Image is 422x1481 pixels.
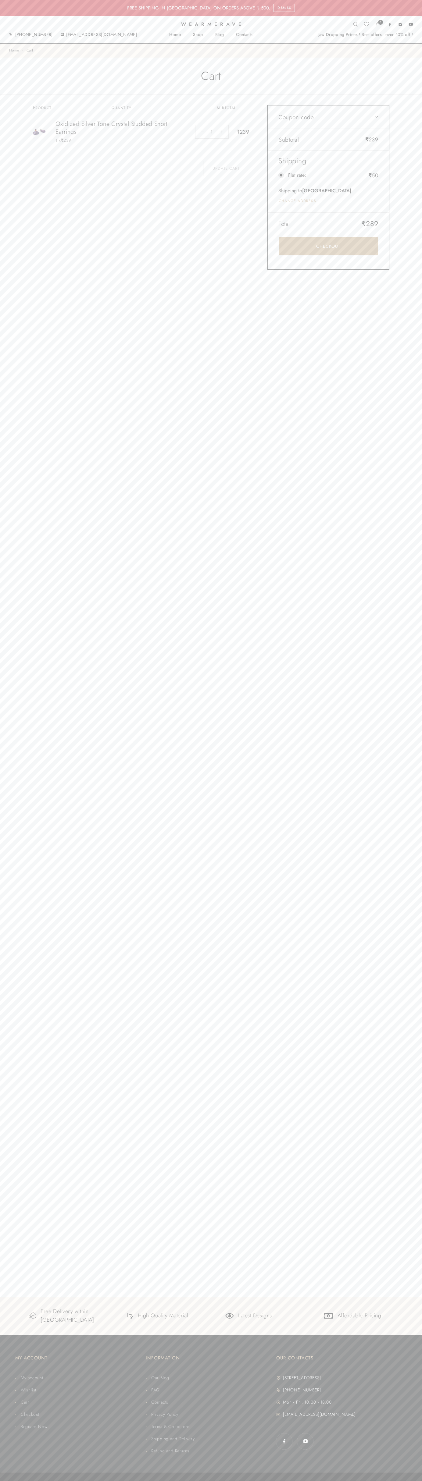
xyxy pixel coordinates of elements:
th: Quantity [55,105,195,111]
div: Shipping [278,156,378,165]
a: Dismiss [274,4,295,12]
label: Flat rate: [288,172,378,179]
div: Shipping to . [278,187,378,194]
span: [EMAIL_ADDRESS][DOMAIN_NAME] [281,1411,356,1417]
span: Cart [19,1399,29,1405]
div: Latest Designs [238,1312,272,1320]
a: Our Blog [146,1375,276,1381]
h1: Cart [30,58,392,94]
th: Subtotal [278,135,333,144]
a: [PHONE_NUMBER] [15,31,53,37]
span: ₹ [61,137,63,143]
div: Affordable Pricing [338,1312,381,1320]
div: Free Delivery within [GEOGRAPHIC_DATA] [41,1307,98,1324]
a: Refund and Returns [146,1448,276,1454]
a: My account [15,1375,146,1381]
span: Shipping and Delivery [150,1436,195,1442]
a: Terms & Conditions [146,1423,276,1430]
span: Privacy Policy [150,1411,178,1417]
input: Qty [204,125,220,138]
span: Wishlist [19,1387,36,1393]
a: Shop [187,32,209,37]
a: [EMAIL_ADDRESS][DOMAIN_NAME] [66,31,137,37]
a: Contacts [230,32,259,37]
span: [PHONE_NUMBER] [281,1387,321,1393]
span: ₹ [365,136,369,144]
span: My account [19,1375,43,1381]
div: Jaw Dropping Prices ! Best offers - over 40% off ! [318,32,413,37]
a: [PHONE_NUMBER] [276,1387,407,1393]
a: Cart [15,1399,146,1405]
a: Wearmerave [181,22,241,27]
a: Register Now [15,1423,146,1430]
p: OUR CONTACTS [276,1353,313,1362]
th: Product [33,105,55,111]
span: Contacts [150,1399,168,1405]
span: Cart [27,48,33,53]
a: Oxidized Silver Tone Crystal Studded Short Earrings [55,120,188,136]
div: High Quality Material [138,1312,188,1320]
span: 239 [61,137,71,143]
p: MY ACCOUNT [15,1353,48,1362]
span: 1 [378,20,383,25]
span: 239 [236,128,249,136]
input: Update cart [203,161,249,176]
span: [STREET_ADDRESS] [281,1375,321,1381]
span: Register Now [19,1423,48,1430]
span: FAQ [150,1387,160,1393]
img: Resin Graphic Designer Earrings - Purple [33,125,46,139]
a: Wishlist [15,1387,146,1393]
a: Change address [279,198,316,204]
p: INFORMATION [146,1353,180,1362]
span: Checkout [19,1411,39,1417]
span: Wearmerave [181,22,244,27]
a: Home [163,32,187,37]
span: Refund and Returns [150,1448,189,1454]
a: Coupon code [278,113,378,121]
a: 1 [376,22,380,28]
span: ₹ [368,172,372,179]
th: Total [278,218,333,229]
a: FAQ [146,1387,276,1393]
a: Shipping and Delivery [146,1436,276,1442]
strong: [GEOGRAPHIC_DATA] [302,187,351,194]
span: 50 [361,172,378,179]
a: Checkout [279,237,378,255]
a: [EMAIL_ADDRESS][DOMAIN_NAME] [276,1411,407,1417]
span: 289 [361,218,378,229]
span: Terms & Conditions [150,1423,190,1430]
span: ₹ [361,218,366,229]
th: Subtotal [195,105,236,111]
a: Blog [209,32,230,37]
a: Checkout [15,1411,146,1417]
span: ₹ [236,128,240,136]
a: Contacts [146,1399,276,1405]
a: Privacy Policy [146,1411,276,1417]
span: Our Blog [150,1375,169,1381]
span: 1 x [55,137,71,143]
a: Home [9,48,19,53]
span: Mon - Fri: 10:00 - 18:00 [281,1399,332,1405]
span: 239 [365,136,378,144]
